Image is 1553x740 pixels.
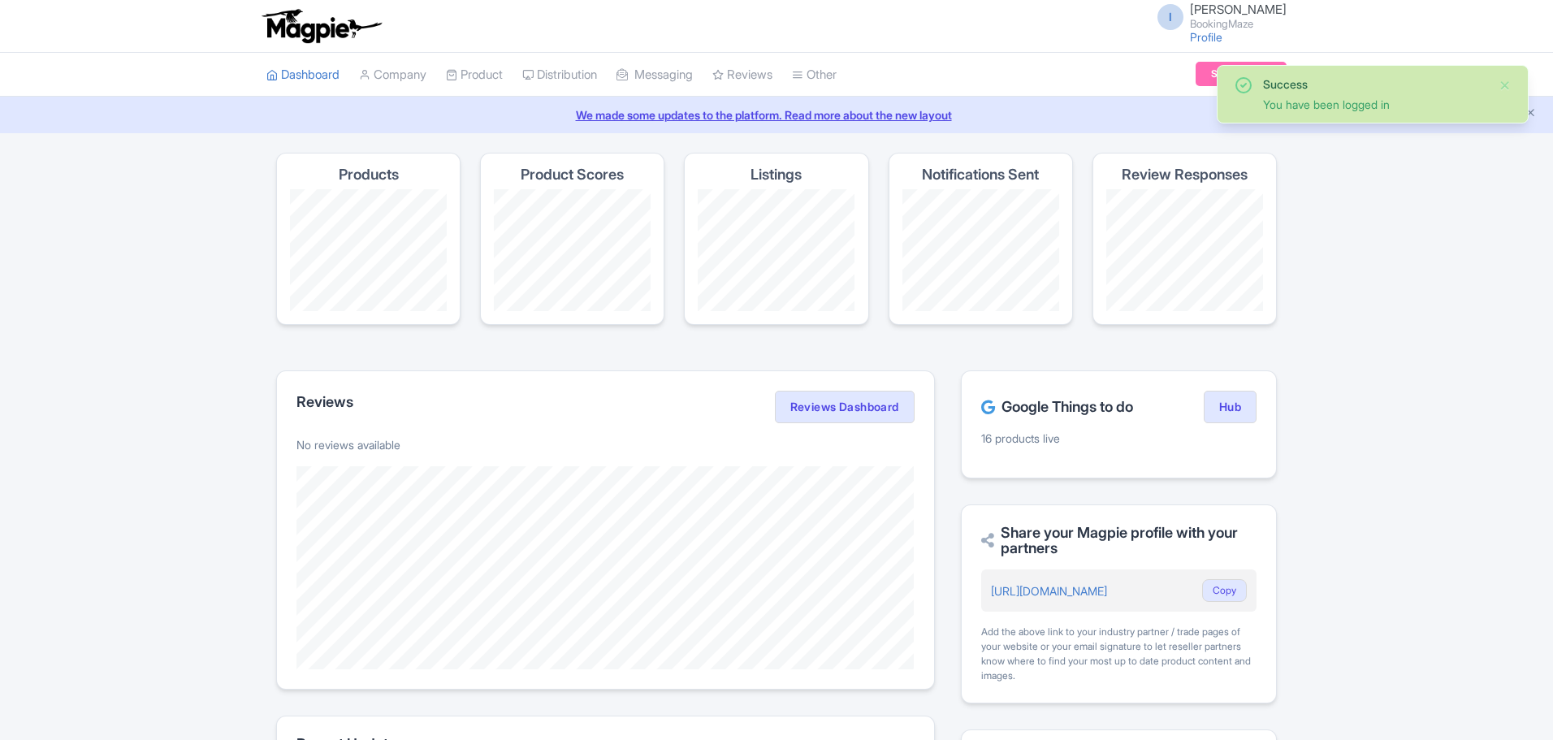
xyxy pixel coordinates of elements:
button: Copy [1202,579,1247,602]
a: Distribution [522,53,597,97]
small: BookingMaze [1190,19,1287,29]
div: Add the above link to your industry partner / trade pages of your website or your email signature... [981,625,1257,683]
a: Subscription [1196,62,1287,86]
h2: Google Things to do [981,399,1133,415]
h4: Products [339,167,399,183]
h4: Review Responses [1122,167,1248,183]
div: You have been logged in [1263,96,1486,113]
a: Profile [1190,30,1222,44]
button: Close [1499,76,1512,95]
a: We made some updates to the platform. Read more about the new layout [10,106,1543,123]
img: logo-ab69f6fb50320c5b225c76a69d11143b.png [258,8,384,44]
h2: Share your Magpie profile with your partners [981,525,1257,557]
a: Reviews Dashboard [775,391,915,423]
a: Reviews [712,53,772,97]
h4: Listings [751,167,802,183]
p: No reviews available [296,436,915,453]
div: Success [1263,76,1486,93]
a: Company [359,53,426,97]
h4: Notifications Sent [922,167,1039,183]
a: Messaging [616,53,693,97]
a: Dashboard [266,53,340,97]
a: [URL][DOMAIN_NAME] [991,584,1107,598]
span: I [1157,4,1183,30]
button: Close announcement [1525,105,1537,123]
a: Product [446,53,503,97]
h4: Product Scores [521,167,624,183]
a: I [PERSON_NAME] BookingMaze [1148,3,1287,29]
a: Other [792,53,837,97]
a: Hub [1204,391,1257,423]
span: [PERSON_NAME] [1190,2,1287,17]
h2: Reviews [296,394,353,410]
p: 16 products live [981,430,1257,447]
